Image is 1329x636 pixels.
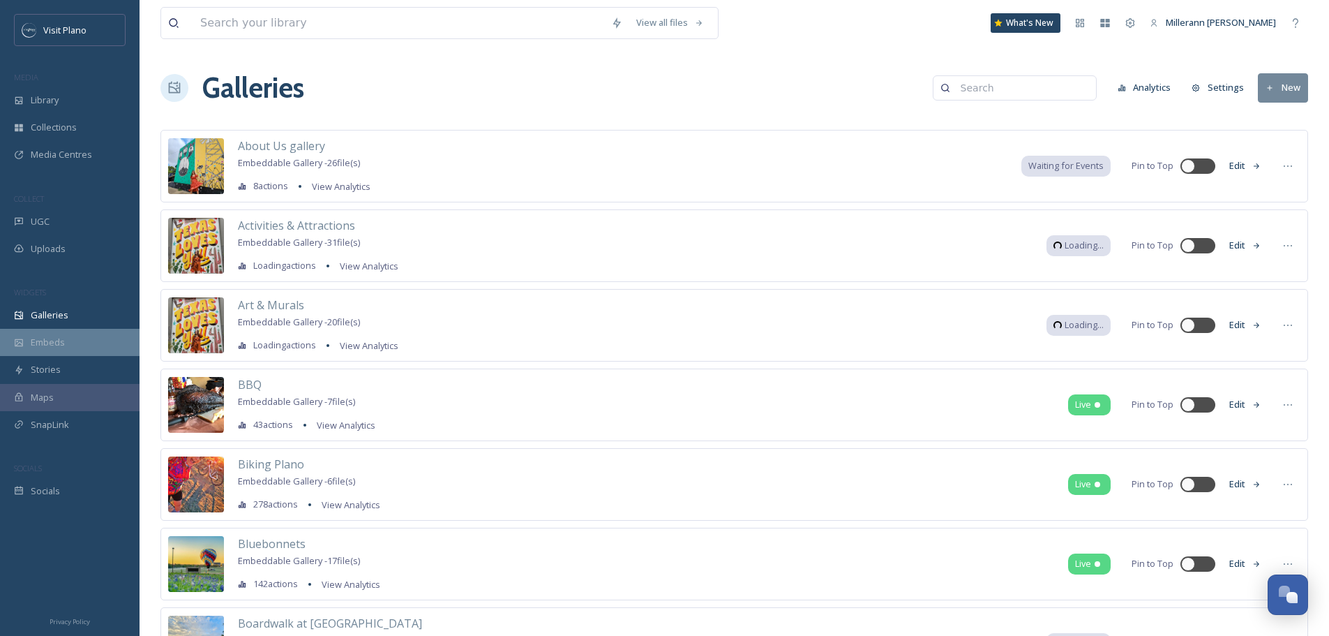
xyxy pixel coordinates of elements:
[1075,478,1091,491] span: Live
[1111,74,1185,101] a: Analytics
[1132,557,1173,570] span: Pin to Top
[315,576,380,593] a: View Analytics
[193,8,604,38] input: Search your library
[238,475,355,487] span: Embeddable Gallery - 6 file(s)
[22,23,36,37] img: images.jpeg
[168,536,224,592] img: 4cd5aae0-18d4-4a12-8da3-9d5626232660.jpg
[312,180,370,193] span: View Analytics
[238,616,422,631] span: Boardwalk at [GEOGRAPHIC_DATA]
[954,74,1089,102] input: Search
[1075,557,1091,570] span: Live
[168,457,224,512] img: 61019d8d-131d-4beb-ab2c-e7cb641a1970.jpg
[333,337,398,354] a: View Analytics
[1132,239,1173,252] span: Pin to Top
[31,363,61,376] span: Stories
[14,463,42,473] span: SOCIALS
[1166,16,1276,29] span: Millerann [PERSON_NAME]
[1132,398,1173,411] span: Pin to Top
[238,218,355,233] span: Activities & Attractions
[168,138,224,194] img: d16ac82c-6b48-434a-b505-72ac0d7db085.jpg
[238,554,360,567] span: Embeddable Gallery - 17 file(s)
[253,259,316,272] span: Loading actions
[253,418,293,431] span: 43 actions
[253,577,298,591] span: 142 actions
[31,242,66,256] span: Uploads
[1143,9,1283,36] a: Millerann [PERSON_NAME]
[1185,74,1258,101] a: Settings
[1185,74,1251,101] button: Settings
[14,287,46,297] span: WIDGETS
[168,218,224,274] img: 826f2a2b-32bb-4a9b-ae60-b62a52786895.jpg
[31,336,65,349] span: Embeds
[322,578,380,591] span: View Analytics
[1065,239,1104,252] span: Loading...
[31,391,54,404] span: Maps
[1028,159,1104,172] span: Waiting for Events
[168,297,224,353] img: 826f2a2b-32bb-4a9b-ae60-b62a52786895.jpg
[629,9,711,36] a: View all files
[31,309,68,322] span: Galleries
[1132,318,1173,332] span: Pin to Top
[1258,73,1308,102] button: New
[31,148,92,161] span: Media Centres
[991,13,1060,33] a: What's New
[50,612,90,629] a: Privacy Policy
[202,67,304,109] a: Galleries
[1132,159,1173,172] span: Pin to Top
[31,215,50,228] span: UGC
[168,377,224,433] img: c1e762b0-2c43-4ceb-86c3-a4033704dacf.jpg
[253,179,288,193] span: 8 actions
[1222,471,1268,498] button: Edit
[317,419,375,431] span: View Analytics
[340,260,398,272] span: View Analytics
[1222,311,1268,339] button: Edit
[1111,74,1178,101] button: Analytics
[310,417,375,434] a: View Analytics
[1075,398,1091,411] span: Live
[238,316,360,328] span: Embeddable Gallery - 20 file(s)
[31,418,69,431] span: SnapLink
[31,485,60,498] span: Socials
[253,339,316,352] span: Loading actions
[238,297,304,313] span: Art & Murals
[1132,478,1173,491] span: Pin to Top
[1222,550,1268,577] button: Edit
[238,457,304,472] span: Biking Plano
[50,617,90,626] span: Privacy Policy
[1268,575,1308,615] button: Open Chat
[43,24,87,36] span: Visit Plano
[14,193,44,204] span: COLLECT
[31,121,77,134] span: Collections
[1222,391,1268,418] button: Edit
[305,178,370,195] a: View Analytics
[340,339,398,352] span: View Analytics
[1065,318,1104,332] span: Loading...
[238,236,360,249] span: Embeddable Gallery - 31 file(s)
[333,258,398,274] a: View Analytics
[238,138,325,154] span: About Us gallery
[315,496,380,513] a: View Analytics
[238,536,306,552] span: Bluebonnets
[1222,232,1268,259] button: Edit
[253,498,298,511] span: 278 actions
[238,377,262,392] span: BBQ
[238,395,355,408] span: Embeddable Gallery - 7 file(s)
[238,156,360,169] span: Embeddable Gallery - 26 file(s)
[31,94,59,107] span: Library
[14,72,38,82] span: MEDIA
[322,498,380,511] span: View Analytics
[1222,152,1268,179] button: Edit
